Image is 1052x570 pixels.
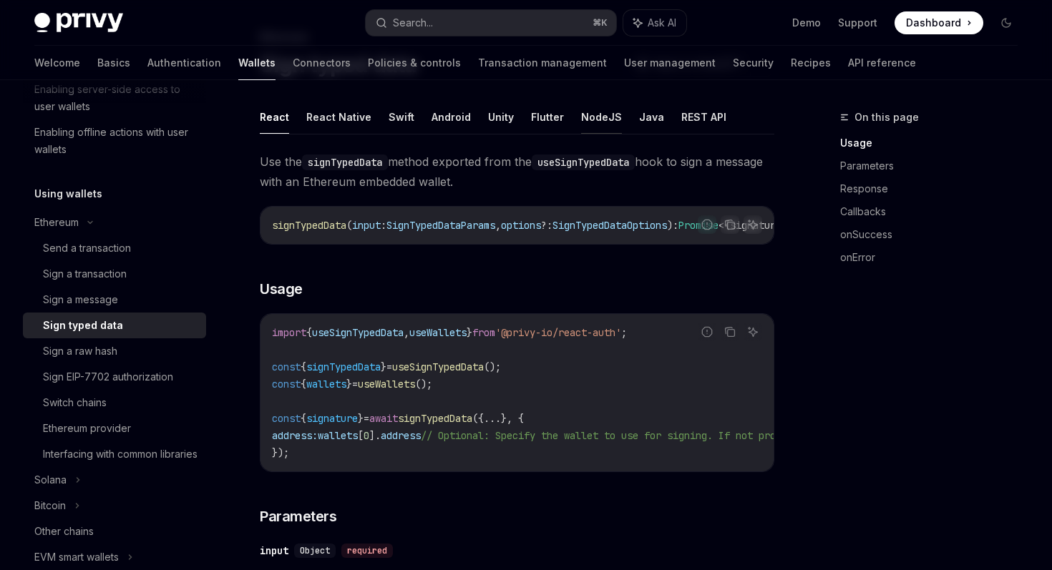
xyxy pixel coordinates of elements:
button: REST API [681,100,726,134]
a: onError [840,246,1029,269]
a: Enabling offline actions with user wallets [23,119,206,162]
div: Sign a raw hash [43,343,117,360]
span: (); [415,378,432,390]
div: Ethereum [34,214,79,231]
a: Support [838,16,877,30]
a: Parameters [840,154,1029,177]
span: options [501,219,541,232]
a: Demo [792,16,821,30]
span: SignTypedDataParams [386,219,495,232]
span: 0 [364,429,369,442]
span: On this page [854,109,919,126]
button: Android [432,100,471,134]
span: ... [484,412,501,425]
span: useSignTypedData [312,326,404,339]
div: Sign a message [43,291,118,308]
span: useWallets [409,326,467,339]
span: SignTypedDataOptions [552,219,667,232]
div: Enabling offline actions with user wallets [34,124,198,158]
span: '@privy-io/react-auth' [495,326,621,339]
span: address [381,429,421,442]
span: from [472,326,495,339]
div: Sign EIP-7702 authorization [43,368,173,385]
span: signTypedData [306,360,381,373]
span: ; [621,326,627,339]
span: = [352,378,358,390]
span: = [364,412,369,425]
span: Use the method exported from the hook to sign a message with an Ethereum embedded wallet. [260,152,774,192]
button: Copy the contents from the code block [721,215,739,234]
a: Send a transaction [23,235,206,261]
span: useSignTypedData [392,360,484,373]
span: const [272,412,301,425]
span: ( [346,219,352,232]
div: input [260,544,288,558]
code: signTypedData [302,154,388,170]
a: Dashboard [895,11,983,34]
a: Authentication [147,46,221,80]
button: Ask AI [744,215,762,234]
a: Other chains [23,519,206,544]
span: Usage [260,279,303,299]
div: EVM smart wallets [34,549,119,566]
span: = [386,360,392,373]
a: Welcome [34,46,80,80]
button: Ask AI [623,10,686,36]
span: (); [484,360,501,373]
button: Swift [389,100,414,134]
button: Report incorrect code [698,323,716,341]
a: Security [733,46,774,80]
span: ): [667,219,678,232]
div: Sign typed data [43,317,123,334]
a: Ethereum provider [23,416,206,441]
a: User management [624,46,716,80]
span: : [381,219,386,232]
span: signature [306,412,358,425]
a: Sign a raw hash [23,338,206,364]
span: // Optional: Specify the wallet to use for signing. If not provided, the first wallet will be used. [421,429,988,442]
a: Switch chains [23,390,206,416]
span: address: [272,429,318,442]
button: Copy the contents from the code block [721,323,739,341]
a: Interfacing with common libraries [23,441,206,467]
span: ⌘ K [593,17,608,29]
button: Unity [488,100,514,134]
div: Other chains [34,523,94,540]
button: Toggle dark mode [995,11,1018,34]
a: Sign a transaction [23,261,206,287]
span: { [301,412,306,425]
a: onSuccess [840,223,1029,246]
span: } [467,326,472,339]
span: ]. [369,429,381,442]
button: Java [639,100,664,134]
span: useWallets [358,378,415,390]
span: } [346,378,352,390]
span: await [369,412,398,425]
div: Sign a transaction [43,265,127,282]
button: React [260,100,289,134]
h5: Using wallets [34,185,102,202]
img: dark logo [34,13,123,33]
a: Sign EIP-7702 authorization [23,364,206,390]
span: ({ [472,412,484,425]
button: Ask AI [744,323,762,341]
span: < [719,219,724,232]
span: Object [300,545,330,556]
a: Transaction management [478,46,607,80]
span: } [358,412,364,425]
div: Ethereum provider [43,420,131,437]
button: Report incorrect code [698,215,716,234]
span: input [352,219,381,232]
a: Connectors [293,46,351,80]
span: const [272,378,301,390]
span: }, { [501,412,524,425]
a: Sign typed data [23,313,206,338]
div: Bitcoin [34,497,66,514]
a: API reference [848,46,916,80]
div: Solana [34,471,67,488]
span: Dashboard [906,16,961,30]
a: Callbacks [840,200,1029,223]
a: Sign a message [23,287,206,313]
span: import [272,326,306,339]
span: { [306,326,312,339]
